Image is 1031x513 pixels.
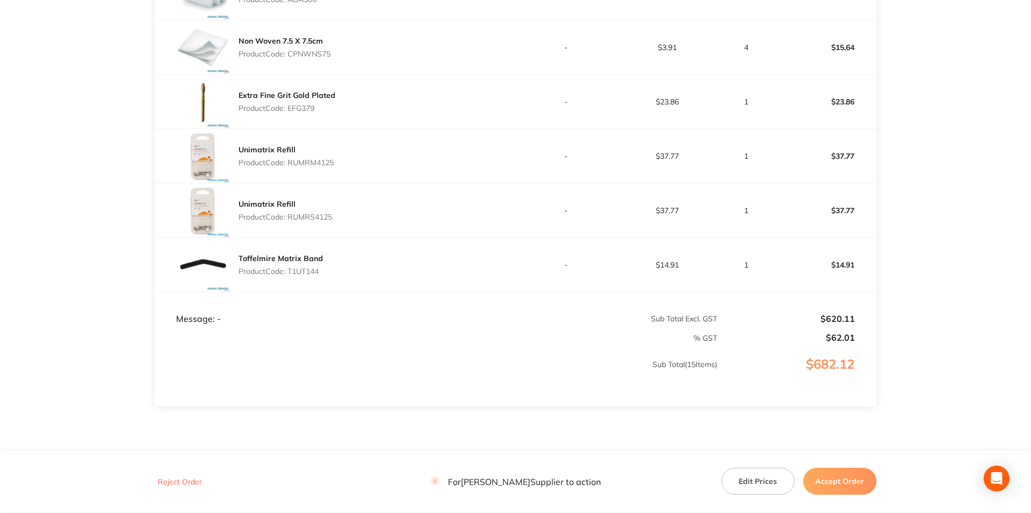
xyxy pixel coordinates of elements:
p: % GST [155,334,717,342]
img: aGQwNjRtaQ [176,184,230,237]
p: 1 [718,97,775,106]
p: $23.86 [776,89,876,115]
p: Sub Total ( 15 Items) [155,360,717,390]
a: Toffelmire Matrix Band [239,254,323,263]
p: $682.12 [718,357,876,393]
button: Accept Order [803,468,876,495]
p: 1 [718,152,775,160]
img: eGFpb2Z2eg [176,75,230,129]
p: 1 [718,261,775,269]
a: Extra Fine Grit Gold Plated [239,90,335,100]
p: $14.91 [776,252,876,278]
div: Open Intercom Messenger [984,466,1009,491]
p: $62.01 [718,333,855,342]
p: - [516,206,616,215]
p: - [516,43,616,52]
p: $37.77 [617,152,717,160]
button: Reject Order [155,477,205,487]
p: Sub Total Excl. GST [516,314,717,323]
td: Message: - [155,292,515,325]
p: Product Code: EFG379 [239,104,335,113]
p: - [516,152,616,160]
p: - [516,261,616,269]
p: $37.77 [776,143,876,169]
a: Unimatrix Refill [239,145,296,154]
p: - [516,97,616,106]
p: Product Code: T1UT144 [239,267,323,276]
p: $37.77 [617,206,717,215]
p: $14.91 [617,261,717,269]
p: For [PERSON_NAME] Supplier to action [431,477,601,487]
p: Product Code: CPNWNS75 [239,50,331,58]
p: $15.64 [776,34,876,60]
p: $37.77 [776,198,876,223]
p: Product Code: RUMRM4125 [239,158,334,167]
p: $23.86 [617,97,717,106]
p: $3.91 [617,43,717,52]
a: Unimatrix Refill [239,199,296,209]
button: Edit Prices [721,468,795,495]
img: dzRzYjBlYg [176,238,230,292]
p: $620.11 [718,314,855,324]
p: Product Code: RUMRS4125 [239,213,332,221]
img: dHhoOHV4bw [176,129,230,183]
p: 4 [718,43,775,52]
img: NjJtaXVsYw [176,20,230,74]
p: 1 [718,206,775,215]
a: Non Woven 7.5 X 7.5cm [239,36,323,46]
